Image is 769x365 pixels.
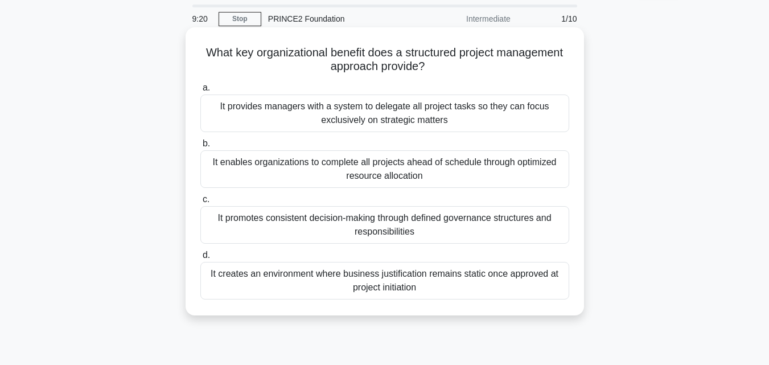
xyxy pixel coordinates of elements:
[517,7,584,30] div: 1/10
[203,194,209,204] span: c.
[200,206,569,244] div: It promotes consistent decision-making through defined governance structures and responsibilities
[418,7,517,30] div: Intermediate
[203,83,210,92] span: a.
[219,12,261,26] a: Stop
[203,138,210,148] span: b.
[200,95,569,132] div: It provides managers with a system to delegate all project tasks so they can focus exclusively on...
[199,46,570,74] h5: What key organizational benefit does a structured project management approach provide?
[186,7,219,30] div: 9:20
[261,7,418,30] div: PRINCE2 Foundation
[200,150,569,188] div: It enables organizations to complete all projects ahead of schedule through optimized resource al...
[203,250,210,260] span: d.
[200,262,569,300] div: It creates an environment where business justification remains static once approved at project in...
